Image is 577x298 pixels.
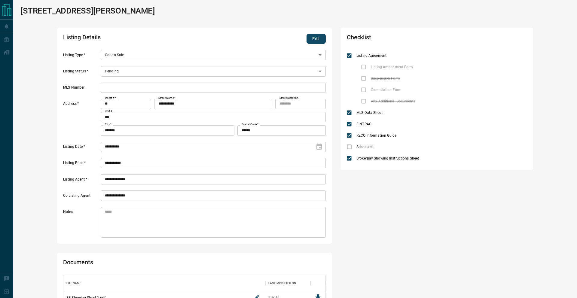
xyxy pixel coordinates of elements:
label: City [105,123,111,126]
label: Listing Type [63,53,99,60]
h2: Documents [63,259,221,269]
label: Unit # [105,109,112,113]
h2: Checklist [347,34,455,44]
label: Listing Price [63,160,99,168]
label: Street # [105,96,116,100]
span: RECO Information Guide [355,133,398,138]
span: Cancellation Form [369,87,403,93]
label: Co Listing Agent [63,193,99,201]
label: Street Name [158,96,176,100]
div: Filename [63,275,265,292]
div: Condo Sale [101,50,326,60]
span: BrokerBay Showing Instructions Sheet [355,156,420,161]
label: Listing Date [63,144,99,152]
span: Listing Amendment Form [369,64,414,70]
div: Pending [101,66,326,76]
span: Suspension Form [369,76,401,81]
label: Listing Status [63,69,99,77]
label: Address [63,101,99,135]
span: Any Additional Documents [369,99,417,104]
label: Postal Code [242,123,258,126]
span: MLS Data Sheet [355,110,384,115]
div: Last Modified On [265,275,310,292]
label: Listing Agent [63,177,99,185]
span: Listing Agreement [355,53,388,58]
label: MLS Number [63,85,99,93]
button: Edit [307,34,326,44]
label: Notes [63,209,99,238]
span: Schedules [355,144,375,150]
span: FINTRAC [355,121,373,127]
h2: Listing Details [63,34,221,44]
label: Street Direction [279,96,298,100]
h1: [STREET_ADDRESS][PERSON_NAME] [20,6,155,16]
div: Filename [66,275,81,292]
div: Last Modified On [268,275,296,292]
